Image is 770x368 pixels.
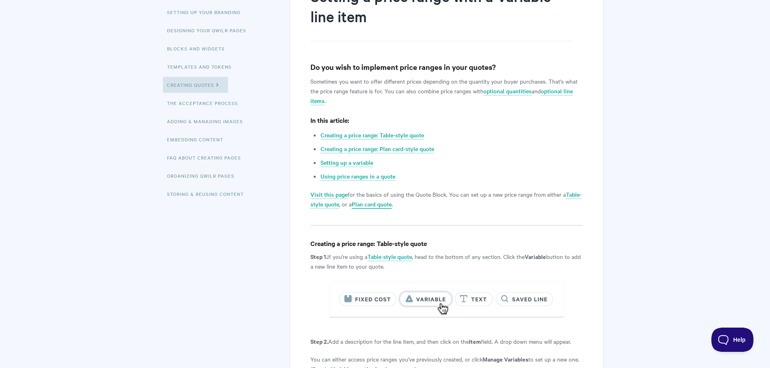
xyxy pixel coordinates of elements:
[525,252,546,261] strong: Variable
[167,59,238,75] a: Templates and Tokens
[167,4,247,20] a: Setting up your Branding
[167,168,240,184] a: Organizing Qwilr Pages
[167,40,231,57] a: Blocks and Widgets
[310,190,348,199] a: Visit this page
[167,186,250,202] a: Storing & Reusing Content
[310,337,328,345] strong: Step 2.
[367,252,412,261] a: Table-style quote
[310,336,582,346] p: Add a description for the line item, and then click on the field. A drop down menu will appear.
[163,77,228,93] a: Creating Quotes
[483,355,528,363] strong: Manage Variables
[167,113,249,129] a: Adding & Managing Images
[167,22,252,38] a: Designing Your Qwilr Pages
[310,190,582,209] a: Table-style quote
[310,62,496,72] strong: Do you wish to implement price ranges in your quotes?
[321,158,373,167] a: Setting up a variable
[310,189,582,209] p: for the basics of using the Quote Block. You can set up a new price range from either a , or a .
[321,145,434,154] a: Creating a price range: Plan card-style quote
[310,87,573,105] a: optional line items
[310,252,582,271] p: If you're using a , head to the bottom of any section. Click the button to add a new line item to...
[321,131,424,140] a: Creating a price range: Table-style quote
[469,337,481,345] strong: Item
[310,238,582,248] h4: Creating a price range: Table-style quote
[167,149,247,166] a: FAQ About Creating Pages
[711,328,754,352] iframe: Toggle Customer Support
[321,172,395,181] a: Using price ranges in a quote
[310,76,582,105] p: Sometimes you want to offer different prices depending on the quantity your buyer purchases. That...
[352,200,392,209] a: Plan card quote
[167,95,244,111] a: The Acceptance Process
[310,252,327,261] strong: Step 1.
[167,131,229,147] a: Embedding Content
[483,87,532,96] a: optional quantities
[310,115,582,125] h4: In this article:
